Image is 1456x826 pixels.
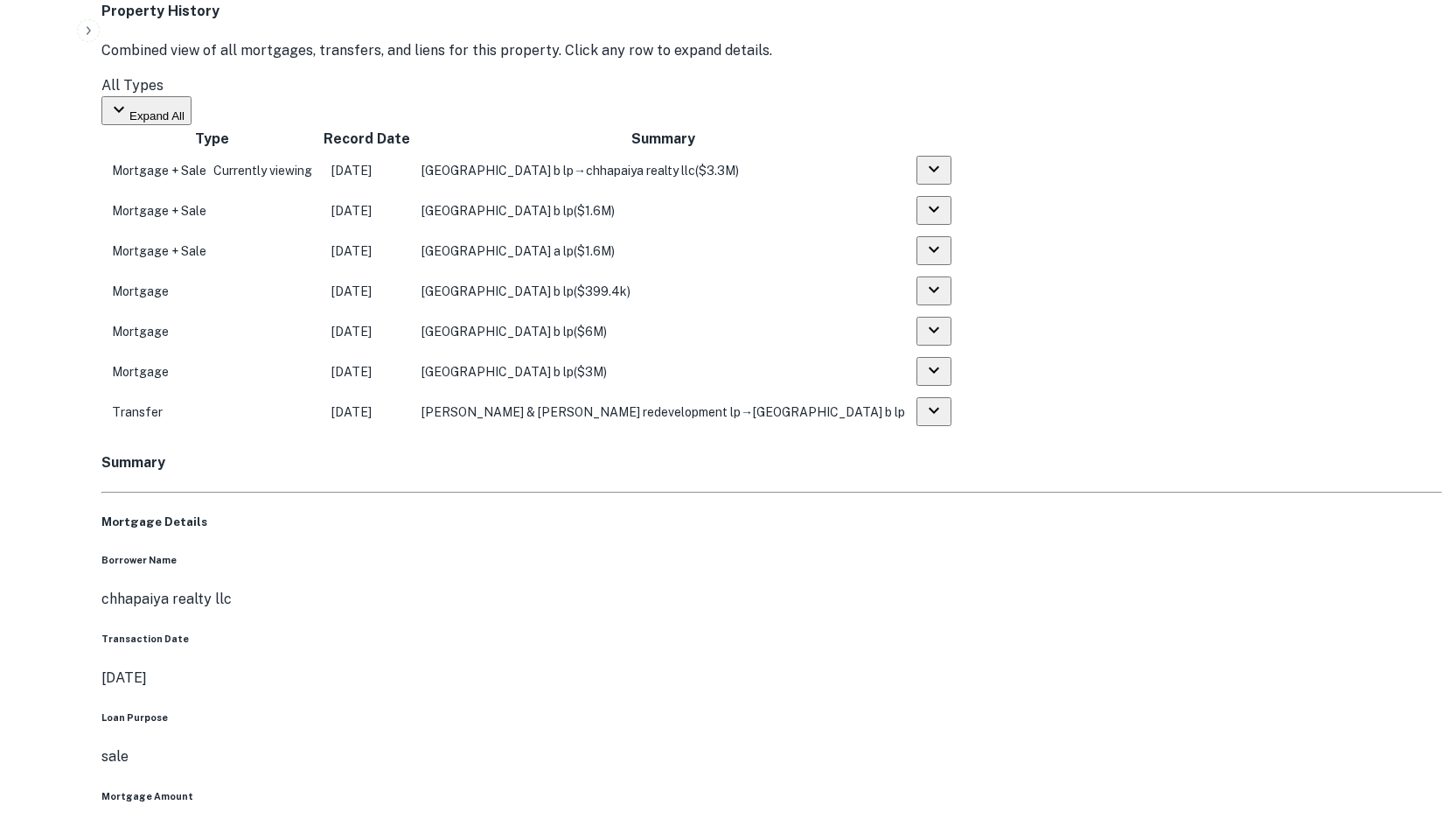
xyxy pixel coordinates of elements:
[323,273,411,310] td: [DATE]
[916,156,951,185] button: expand row
[1369,686,1456,770] iframe: Chat Widget
[101,589,1442,610] p: chhapaiya realty llc
[323,394,411,430] td: [DATE]
[323,233,411,269] td: [DATE]
[101,1,1442,22] h4: Property History
[574,365,607,379] span: ($ 3M )
[112,365,169,379] span: Mortgage
[413,128,914,150] th: Summary
[112,164,206,178] span: Mortgage + Sale
[101,746,1442,767] p: sale
[421,244,574,258] span: [GEOGRAPHIC_DATA] a lp
[101,75,1442,96] div: All Types
[101,710,1442,724] h6: Loan Purpose
[101,514,1442,531] h5: Mortgage Details
[421,325,574,339] span: [GEOGRAPHIC_DATA] b lp
[916,196,951,225] button: expand row
[112,405,163,419] span: Transfer
[574,284,630,298] span: ($ 399.4k )
[753,405,905,419] span: [GEOGRAPHIC_DATA] b lp
[323,128,411,150] th: Record Date
[421,164,574,178] span: [GEOGRAPHIC_DATA] b lp
[101,452,1442,473] h4: Summary
[421,161,905,180] div: →
[213,161,312,180] span: Currently viewing
[421,365,574,379] span: [GEOGRAPHIC_DATA] b lp
[112,204,206,218] span: Mortgage + Sale
[916,397,951,426] button: expand row
[323,192,411,229] td: [DATE]
[695,164,739,178] span: ($ 3.3M )
[323,353,411,390] td: [DATE]
[101,789,1442,803] h6: Mortgage Amount
[916,276,951,305] button: expand row
[101,668,1442,689] p: [DATE]
[421,405,741,419] span: [PERSON_NAME] & [PERSON_NAME] redevelopment lp
[574,204,615,218] span: ($ 1.6M )
[421,402,905,422] div: →
[916,317,951,346] button: expand row
[112,325,169,339] span: Mortgage
[586,164,695,178] span: chhapaiya realty llc
[103,128,321,150] th: Type
[574,244,615,258] span: ($ 1.6M )
[323,152,411,189] td: [DATE]
[916,236,951,265] button: expand row
[101,40,1442,61] p: Combined view of all mortgages, transfers, and liens for this property. Click any row to expand d...
[112,284,169,298] span: Mortgage
[916,357,951,386] button: expand row
[101,632,1442,646] h6: Transaction Date
[323,313,411,350] td: [DATE]
[101,553,1442,567] h6: Borrower Name
[421,204,574,218] span: [GEOGRAPHIC_DATA] b lp
[112,244,206,258] span: Mortgage + Sale
[574,325,607,339] span: ($ 6M )
[101,96,192,125] button: Expand All
[421,284,574,298] span: [GEOGRAPHIC_DATA] b lp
